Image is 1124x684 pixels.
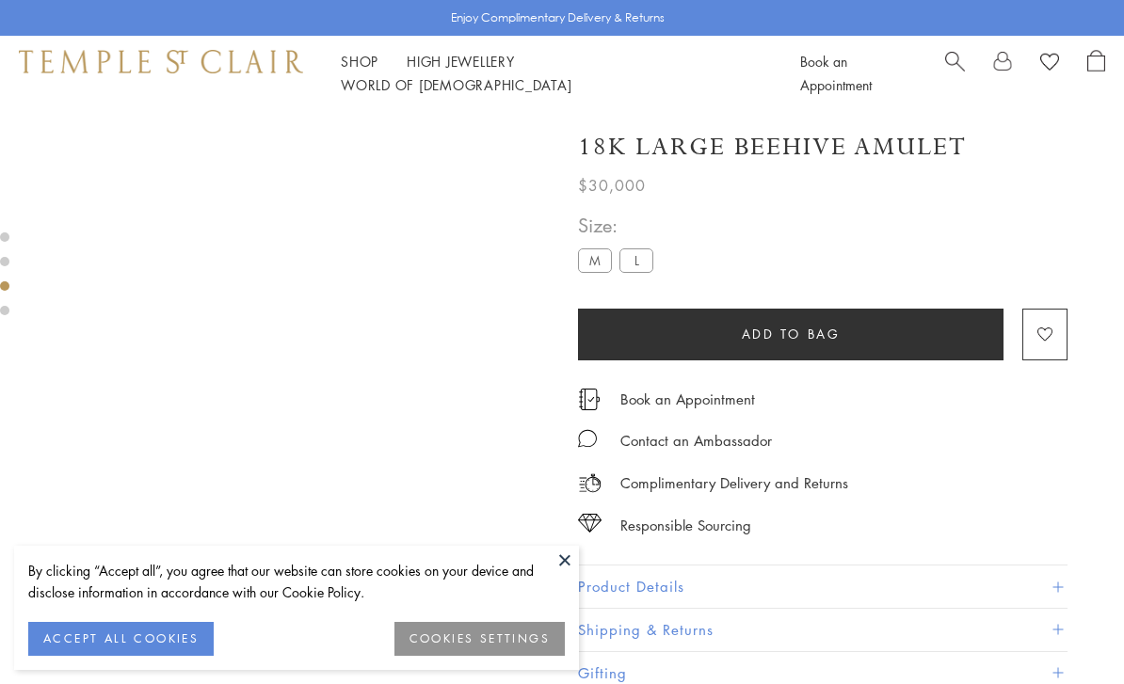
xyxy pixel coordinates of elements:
[341,75,571,94] a: World of [DEMOGRAPHIC_DATA]World of [DEMOGRAPHIC_DATA]
[578,429,597,448] img: MessageIcon-01_2.svg
[578,248,612,272] label: M
[945,50,965,97] a: Search
[620,514,751,537] div: Responsible Sourcing
[578,309,1004,360] button: Add to bag
[394,622,565,656] button: COOKIES SETTINGS
[578,609,1068,651] button: Shipping & Returns
[620,471,848,495] p: Complimentary Delivery and Returns
[578,514,602,533] img: icon_sourcing.svg
[619,248,653,272] label: L
[341,50,758,97] nav: Main navigation
[578,471,602,495] img: icon_delivery.svg
[578,210,661,241] span: Size:
[28,622,214,656] button: ACCEPT ALL COOKIES
[620,429,772,453] div: Contact an Ambassador
[341,52,378,71] a: ShopShop
[620,389,755,409] a: Book an Appointment
[578,131,967,164] h1: 18K Large Beehive Amulet
[19,50,303,72] img: Temple St. Clair
[1087,50,1105,97] a: Open Shopping Bag
[578,173,646,198] span: $30,000
[578,565,1068,608] button: Product Details
[28,560,565,603] div: By clicking “Accept all”, you agree that our website can store cookies on your device and disclos...
[1040,50,1059,78] a: View Wishlist
[742,324,841,344] span: Add to bag
[451,8,665,27] p: Enjoy Complimentary Delivery & Returns
[407,52,515,71] a: High JewelleryHigh Jewellery
[578,389,601,410] img: icon_appointment.svg
[800,52,872,94] a: Book an Appointment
